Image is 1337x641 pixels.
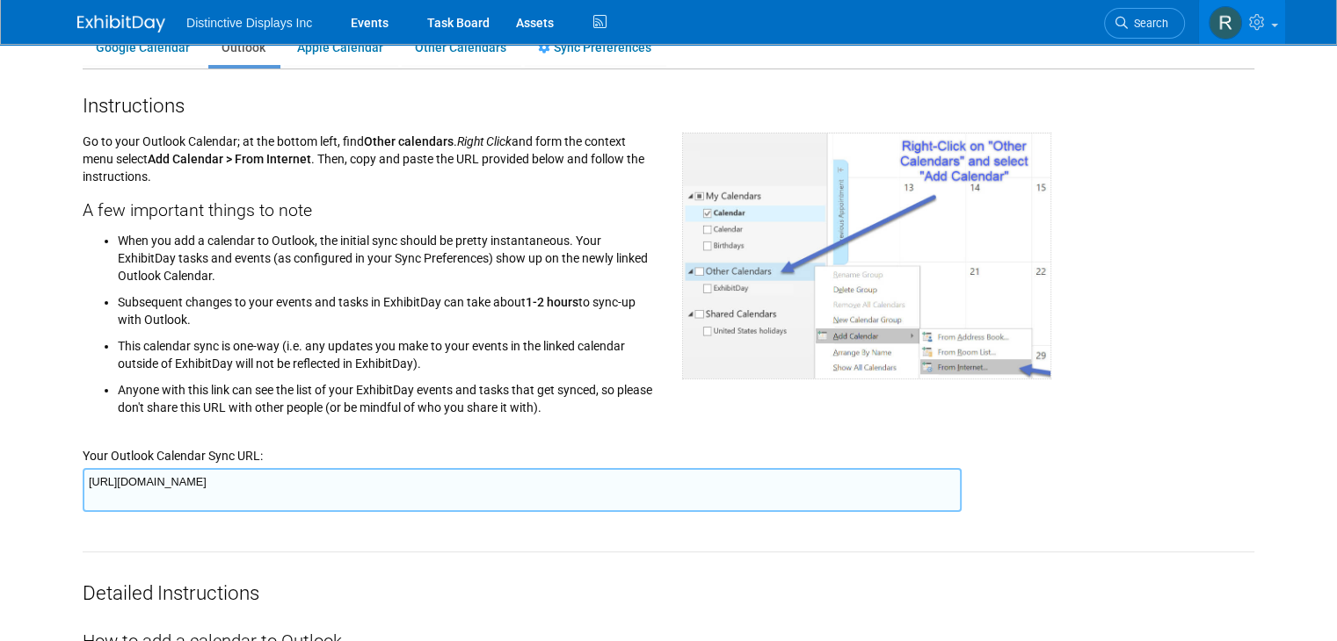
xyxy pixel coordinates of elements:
div: Detailed Instructions [83,552,1254,607]
li: When you add a calendar to Outlook, the initial sync should be pretty instantaneous. Your Exhibit... [118,227,656,284]
span: Distinctive Displays Inc [186,16,312,30]
li: This calendar sync is one-way (i.e. any updates you make to your events in the linked calendar ou... [118,328,656,372]
a: Other Calendars [402,32,520,65]
img: Outlook Calendar screen shot for adding external calendar [682,133,1051,379]
img: ROBERT SARDIS [1209,6,1242,40]
textarea: [URL][DOMAIN_NAME] [83,468,962,512]
a: Apple Calendar [284,32,396,65]
span: 1-2 hours [526,295,578,309]
div: Go to your Outlook Calendar; at the bottom left, find . and form the context menu select . Then, ... [69,119,669,425]
li: Anyone with this link can see the list of your ExhibitDay events and tasks that get synced, so pl... [118,372,656,416]
div: Instructions [83,87,1254,119]
span: Add Calendar > From Internet [148,152,311,166]
i: Right Click [457,134,512,148]
a: Google Calendar [83,32,203,65]
span: Search [1128,17,1168,30]
a: Sync Preferences [525,32,665,65]
div: A few important things to note [83,185,656,223]
img: ExhibitDay [77,15,165,32]
div: Your Outlook Calendar Sync URL: [83,425,1254,465]
a: Search [1104,8,1185,39]
span: Other calendars [364,134,454,148]
a: Outlook [208,32,279,65]
li: Subsequent changes to your events and tasks in ExhibitDay can take about to sync-up with Outlook. [118,284,656,328]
